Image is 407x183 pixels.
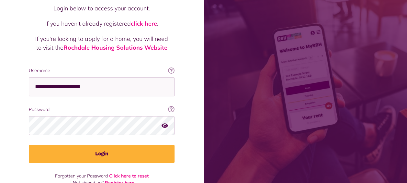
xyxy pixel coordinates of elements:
[35,19,168,28] p: If you haven't already registered .
[35,4,168,13] p: Login below to access your account.
[29,145,175,163] button: Login
[29,67,175,74] label: Username
[63,44,167,51] a: Rochdale Housing Solutions Website
[109,173,149,179] a: Click here to reset
[131,20,157,27] a: click here
[29,106,175,113] label: Password
[35,34,168,52] p: If you're looking to apply for a home, you will need to visit the
[55,173,108,179] span: Forgotten your Password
